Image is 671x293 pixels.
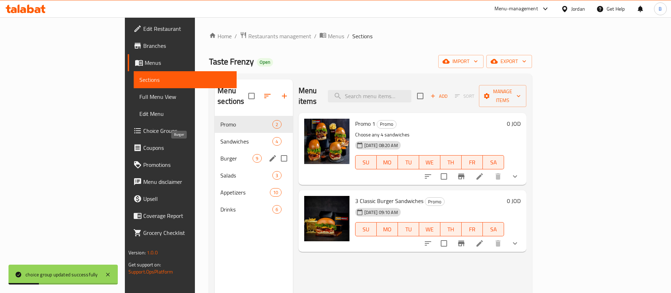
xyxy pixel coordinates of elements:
[490,168,507,185] button: delete
[273,138,281,145] span: 4
[128,173,237,190] a: Menu disclaimer
[361,209,401,216] span: [DATE] 09:10 AM
[398,155,419,169] button: TU
[422,157,438,168] span: WE
[220,137,272,146] span: Sandwiches
[299,85,320,107] h2: Menu items
[143,126,231,135] span: Choice Groups
[139,109,231,118] span: Edit Menu
[209,32,532,41] nav: breadcrumb
[215,150,293,167] div: Burger9edit
[425,198,444,206] span: Promo
[429,92,449,100] span: Add
[143,41,231,50] span: Branches
[444,57,478,66] span: import
[401,157,416,168] span: TU
[486,224,501,235] span: SA
[571,5,585,13] div: Jordan
[464,157,480,168] span: FR
[134,71,237,88] a: Sections
[244,89,259,103] span: Select all sections
[272,171,281,180] div: items
[483,155,504,169] button: SA
[450,91,479,102] span: Select section first
[143,229,231,237] span: Grocery Checklist
[422,224,438,235] span: WE
[215,133,293,150] div: Sandwiches4
[267,153,278,164] button: edit
[440,222,462,236] button: TH
[134,105,237,122] a: Edit Menu
[128,37,237,54] a: Branches
[220,205,272,214] div: Drinks
[355,118,375,129] span: Promo 1
[270,188,281,197] div: items
[128,224,237,241] a: Grocery Checklist
[128,122,237,139] a: Choice Groups
[507,196,521,206] h6: 0 JOD
[128,260,161,269] span: Get support on:
[272,137,281,146] div: items
[134,88,237,105] a: Full Menu View
[273,206,281,213] span: 6
[272,205,281,214] div: items
[248,32,311,40] span: Restaurants management
[139,75,231,84] span: Sections
[377,222,398,236] button: MO
[273,121,281,128] span: 2
[490,235,507,252] button: delete
[453,168,470,185] button: Branch-specific-item
[377,120,396,128] span: Promo
[511,172,519,181] svg: Show Choices
[304,196,349,241] img: 3 Classic Burger Sandwiches
[507,119,521,129] h6: 0 JOD
[143,178,231,186] span: Menu disclaimer
[272,120,281,129] div: items
[128,207,237,224] a: Coverage Report
[440,155,462,169] button: TH
[428,91,450,102] span: Add item
[220,188,270,197] span: Appetizers
[240,32,311,41] a: Restaurants management
[143,195,231,203] span: Upsell
[128,156,237,173] a: Promotions
[436,169,451,184] span: Select to update
[128,248,146,257] span: Version:
[398,222,419,236] button: TU
[128,54,237,71] a: Menus
[215,201,293,218] div: Drinks6
[492,57,526,66] span: export
[355,155,377,169] button: SU
[355,222,377,236] button: SU
[25,271,98,278] div: choice group updated successfully
[475,239,484,248] a: Edit menu item
[128,139,237,156] a: Coupons
[220,120,272,129] span: Promo
[352,32,372,40] span: Sections
[419,155,440,169] button: WE
[475,172,484,181] a: Edit menu item
[380,224,395,235] span: MO
[507,168,524,185] button: show more
[494,5,538,13] div: Menu-management
[259,88,276,105] span: Sort sections
[377,155,398,169] button: MO
[413,89,428,103] span: Select section
[485,87,521,105] span: Manage items
[438,55,484,68] button: import
[147,248,158,257] span: 1.0.0
[453,235,470,252] button: Branch-specific-item
[143,160,231,169] span: Promotions
[143,212,231,220] span: Coverage Report
[443,157,459,168] span: TH
[401,224,416,235] span: TU
[355,196,423,206] span: 3 Classic Burger Sandwiches
[486,157,501,168] span: SA
[128,267,173,276] a: Support.OpsPlatform
[420,235,436,252] button: sort-choices
[377,120,397,129] div: Promo
[358,224,374,235] span: SU
[276,88,293,105] button: Add section
[220,171,272,180] span: Salads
